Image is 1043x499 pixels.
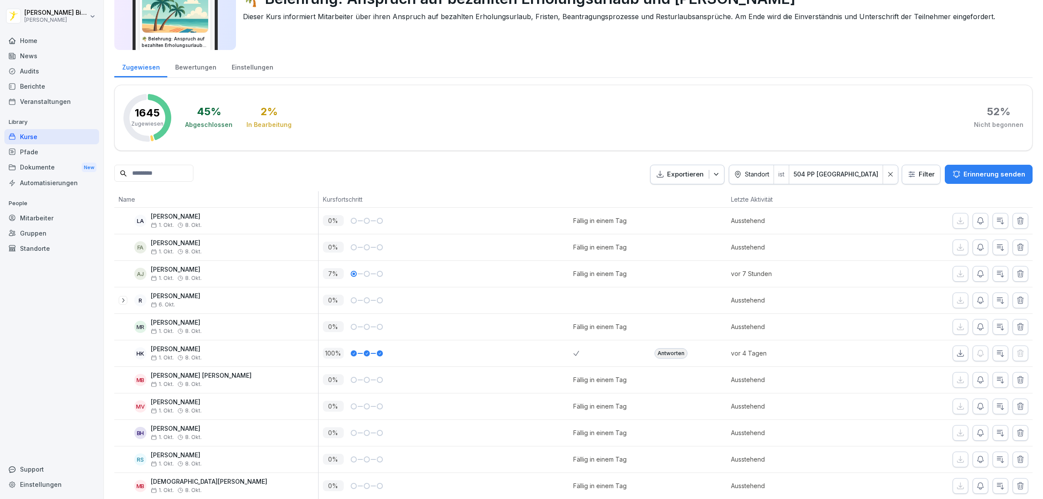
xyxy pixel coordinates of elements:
p: vor 4 Tagen [731,349,854,358]
a: DokumenteNew [4,160,99,176]
p: Library [4,115,99,129]
a: Kurse [4,129,99,144]
p: [PERSON_NAME] [151,240,202,247]
span: 8. Okt. [185,355,202,361]
p: Letzte Aktivität [731,195,850,204]
p: Ausstehend [731,216,854,225]
div: ist [774,165,789,184]
a: Einstellungen [224,55,281,77]
a: Veranstaltungen [4,94,99,109]
span: 8. Okt. [185,434,202,440]
span: 1. Okt. [151,222,174,228]
span: 8. Okt. [185,461,202,467]
p: [PERSON_NAME] [151,346,202,353]
div: RS [134,453,146,466]
span: 1. Okt. [151,461,174,467]
p: [PERSON_NAME] [151,266,202,273]
p: 100 % [323,348,344,359]
p: Dieser Kurs informiert Mitarbeiter über ihren Anspruch auf bezahlten Erholungsurlaub, Fristen, Be... [243,11,1026,22]
a: Standorte [4,241,99,256]
div: R [134,294,146,306]
div: Fällig in einem Tag [573,243,627,252]
span: 1. Okt. [151,355,174,361]
span: 8. Okt. [185,381,202,387]
button: Filter [902,165,940,184]
div: MR [134,321,146,333]
a: Einstellungen [4,477,99,492]
p: [PERSON_NAME] [151,293,200,300]
div: Fällig in einem Tag [573,216,627,225]
p: Ausstehend [731,481,854,490]
p: 0 % [323,374,344,385]
a: Bewertungen [167,55,224,77]
p: Ausstehend [731,428,854,437]
p: Ausstehend [731,243,854,252]
span: 1. Okt. [151,408,174,414]
span: 8. Okt. [185,408,202,414]
div: HK [134,347,146,359]
p: Erinnerung senden [963,170,1025,179]
div: Abgeschlossen [185,120,233,129]
p: [PERSON_NAME] [PERSON_NAME] [151,372,252,379]
span: 6. Okt. [151,302,175,308]
a: News [4,48,99,63]
p: Ausstehend [731,455,854,464]
p: 0 % [323,480,344,491]
div: Dokumente [4,160,99,176]
div: 504 PP [GEOGRAPHIC_DATA] [794,170,878,179]
p: Kursfortschritt [323,195,569,204]
div: Fällig in einem Tag [573,375,627,384]
a: Pfade [4,144,99,160]
p: 0 % [323,215,344,226]
div: Support [4,462,99,477]
p: [PERSON_NAME] [24,17,88,23]
div: FA [134,241,146,253]
div: 52 % [987,106,1010,117]
p: Ausstehend [731,402,854,411]
div: Nicht begonnen [974,120,1023,129]
p: [PERSON_NAME] [151,213,202,220]
span: 1. Okt. [151,381,174,387]
div: BH [134,427,146,439]
a: Audits [4,63,99,79]
div: MB [134,374,146,386]
span: 1. Okt. [151,487,174,493]
p: 0 % [323,242,344,253]
p: Ausstehend [731,375,854,384]
p: [PERSON_NAME] [151,319,202,326]
div: MB [134,480,146,492]
a: Mitarbeiter [4,210,99,226]
button: Erinnerung senden [945,165,1033,184]
p: Ausstehend [731,296,854,305]
p: People [4,196,99,210]
button: Exportieren [650,165,724,184]
div: 45 % [197,106,221,117]
a: Gruppen [4,226,99,241]
span: 1. Okt. [151,434,174,440]
div: Fällig in einem Tag [573,428,627,437]
p: Zugewiesen [131,120,163,128]
p: Exportieren [667,170,704,180]
a: Berichte [4,79,99,94]
span: 8. Okt. [185,249,202,255]
span: 1. Okt. [151,249,174,255]
div: 2 % [261,106,278,117]
span: 8. Okt. [185,222,202,228]
p: 1645 [135,108,160,118]
div: New [82,163,96,173]
p: [PERSON_NAME] Bierstedt [24,9,88,17]
div: LA [134,215,146,227]
p: [PERSON_NAME] [151,425,202,432]
p: 7 % [323,268,344,279]
p: 0 % [323,295,344,306]
a: Home [4,33,99,48]
span: 8. Okt. [185,275,202,281]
